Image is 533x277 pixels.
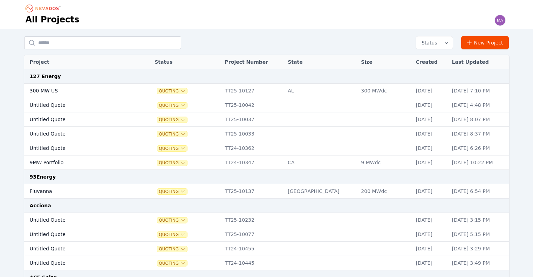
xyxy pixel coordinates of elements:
[157,189,187,194] button: Quoting
[157,103,187,108] button: Quoting
[24,213,509,227] tr: Untitled QuoteQuotingTT25-10232[DATE][DATE] 3:15 PM
[157,146,187,151] button: Quoting
[221,184,285,199] td: TT25-10137
[221,127,285,141] td: TT25-10033
[221,141,285,155] td: TT24-10362
[416,36,453,49] button: Status
[412,55,449,69] th: Created
[24,184,134,199] td: Fluvanna
[157,246,187,252] button: Quoting
[494,15,506,26] img: matthew.breyfogle@nevados.solar
[221,55,285,69] th: Project Number
[284,155,357,170] td: CA
[449,112,509,127] td: [DATE] 8:07 PM
[221,155,285,170] td: TT24-10347
[221,84,285,98] td: TT25-10127
[221,227,285,242] td: TT25-10077
[26,3,63,14] nav: Breadcrumb
[24,141,134,155] td: Untitled Quote
[449,227,509,242] td: [DATE] 5:15 PM
[412,213,449,227] td: [DATE]
[449,256,509,270] td: [DATE] 3:49 PM
[24,227,134,242] td: Untitled Quote
[221,213,285,227] td: TT25-10232
[449,184,509,199] td: [DATE] 6:54 PM
[157,261,187,266] button: Quoting
[157,117,187,123] button: Quoting
[412,155,449,170] td: [DATE]
[24,84,134,98] td: 300 MW US
[24,170,509,184] td: 93Energy
[24,155,134,170] td: 9MW Portfolio
[24,256,509,270] tr: Untitled QuoteQuotingTT24-10445[DATE][DATE] 3:49 PM
[221,112,285,127] td: TT25-10037
[284,84,357,98] td: AL
[24,227,509,242] tr: Untitled QuoteQuotingTT25-10077[DATE][DATE] 5:15 PM
[24,242,509,256] tr: Untitled QuoteQuotingTT24-10455[DATE][DATE] 3:29 PM
[412,127,449,141] td: [DATE]
[357,155,412,170] td: 9 MWdc
[284,55,357,69] th: State
[449,141,509,155] td: [DATE] 6:26 PM
[151,55,221,69] th: Status
[24,242,134,256] td: Untitled Quote
[157,160,187,166] button: Quoting
[357,55,412,69] th: Size
[24,69,509,84] td: 127 Energy
[157,232,187,237] button: Quoting
[412,227,449,242] td: [DATE]
[461,36,509,49] a: New Project
[24,84,509,98] tr: 300 MW USQuotingTT25-10127AL300 MWdc[DATE][DATE] 7:10 PM
[449,155,509,170] td: [DATE] 10:22 PM
[24,127,509,141] tr: Untitled QuoteQuotingTT25-10033[DATE][DATE] 8:37 PM
[449,213,509,227] td: [DATE] 3:15 PM
[357,184,412,199] td: 200 MWdc
[449,127,509,141] td: [DATE] 8:37 PM
[449,242,509,256] td: [DATE] 3:29 PM
[24,213,134,227] td: Untitled Quote
[284,184,357,199] td: [GEOGRAPHIC_DATA]
[412,84,449,98] td: [DATE]
[412,112,449,127] td: [DATE]
[221,256,285,270] td: TT24-10445
[412,242,449,256] td: [DATE]
[449,84,509,98] td: [DATE] 7:10 PM
[221,98,285,112] td: TT25-10042
[357,84,412,98] td: 300 MWdc
[419,39,437,46] span: Status
[157,217,187,223] button: Quoting
[24,199,509,213] td: Acciona
[157,88,187,94] button: Quoting
[24,98,509,112] tr: Untitled QuoteQuotingTT25-10042[DATE][DATE] 4:48 PM
[412,141,449,155] td: [DATE]
[24,112,509,127] tr: Untitled QuoteQuotingTT25-10037[DATE][DATE] 8:07 PM
[24,141,509,155] tr: Untitled QuoteQuotingTT24-10362[DATE][DATE] 6:26 PM
[157,131,187,137] button: Quoting
[412,184,449,199] td: [DATE]
[412,98,449,112] td: [DATE]
[24,98,134,112] td: Untitled Quote
[449,98,509,112] td: [DATE] 4:48 PM
[26,14,80,25] h1: All Projects
[221,242,285,256] td: TT24-10455
[24,112,134,127] td: Untitled Quote
[24,127,134,141] td: Untitled Quote
[412,256,449,270] td: [DATE]
[24,256,134,270] td: Untitled Quote
[24,55,134,69] th: Project
[24,184,509,199] tr: FluvannaQuotingTT25-10137[GEOGRAPHIC_DATA]200 MWdc[DATE][DATE] 6:54 PM
[449,55,509,69] th: Last Updated
[24,155,509,170] tr: 9MW PortfolioQuotingTT24-10347CA9 MWdc[DATE][DATE] 10:22 PM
